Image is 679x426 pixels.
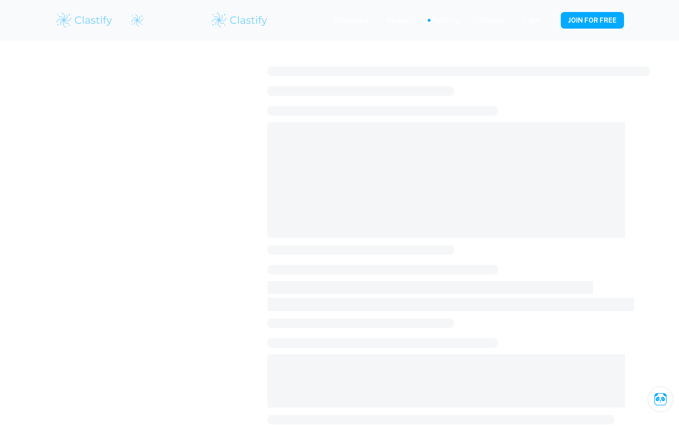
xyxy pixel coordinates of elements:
[387,15,409,25] p: Review
[648,386,673,412] button: Ask Clai
[432,15,461,25] a: Tutoring
[549,18,553,23] button: Help and Feedback
[523,15,541,25] a: Login
[479,15,505,25] a: Schools
[130,13,144,27] img: Clastify logo
[561,12,624,29] button: JOIN FOR FREE
[210,11,269,30] img: Clastify logo
[335,15,369,25] p: Exemplars
[125,13,144,27] a: Clastify logo
[55,11,114,30] img: Clastify logo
